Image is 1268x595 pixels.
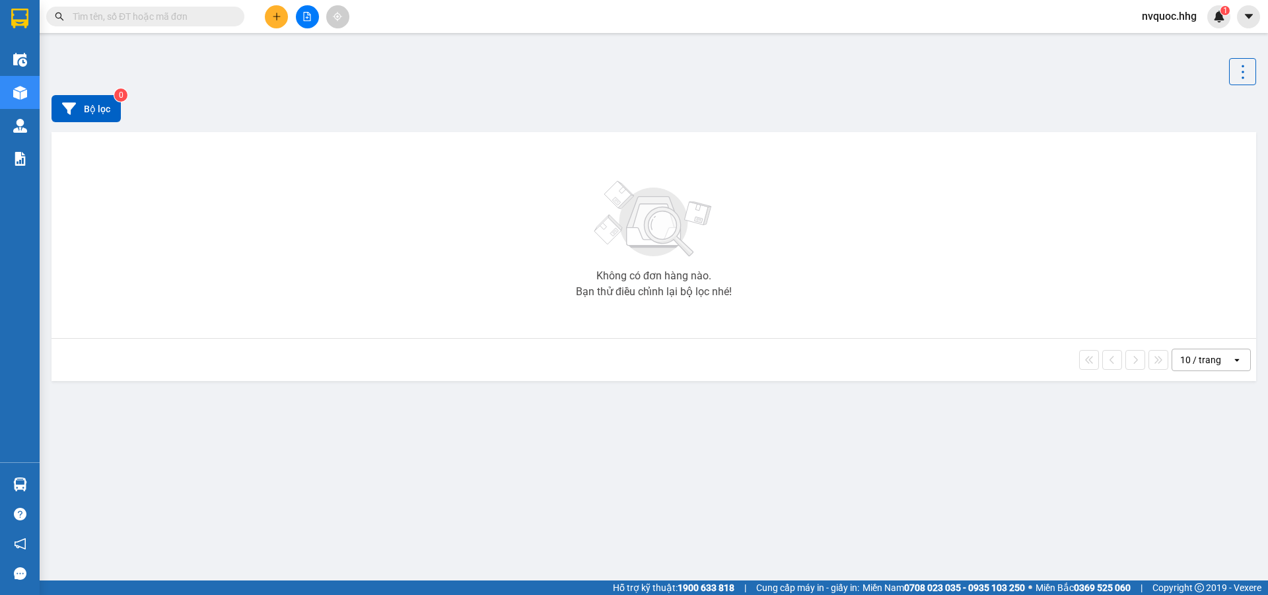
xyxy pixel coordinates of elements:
img: warehouse-icon [13,53,27,67]
img: icon-new-feature [1213,11,1225,22]
div: 10 / trang [1180,353,1221,367]
span: nvquoc.hhg [1131,8,1207,24]
span: message [14,567,26,580]
span: | [1141,580,1143,595]
strong: 0708 023 035 - 0935 103 250 [904,582,1025,593]
svg: open [1232,355,1242,365]
img: solution-icon [13,152,27,166]
span: Cung cấp máy in - giấy in: [756,580,859,595]
div: Không có đơn hàng nào. [596,271,711,281]
img: warehouse-icon [13,119,27,133]
span: question-circle [14,508,26,520]
div: Bạn thử điều chỉnh lại bộ lọc nhé! [576,287,732,297]
img: warehouse-icon [13,86,27,100]
span: Miền Bắc [1036,580,1131,595]
img: warehouse-icon [13,477,27,491]
img: logo-vxr [11,9,28,28]
strong: 0369 525 060 [1074,582,1131,593]
button: caret-down [1237,5,1260,28]
span: search [55,12,64,21]
span: Miền Nam [863,580,1025,595]
span: | [744,580,746,595]
sup: 1 [1220,6,1230,15]
button: aim [326,5,349,28]
button: plus [265,5,288,28]
span: file-add [302,12,312,21]
span: notification [14,538,26,550]
sup: 0 [114,88,127,102]
input: Tìm tên, số ĐT hoặc mã đơn [73,9,229,24]
button: file-add [296,5,319,28]
span: caret-down [1243,11,1255,22]
strong: 1900 633 818 [678,582,734,593]
span: plus [272,12,281,21]
span: copyright [1195,583,1204,592]
span: ⚪️ [1028,585,1032,590]
span: Hỗ trợ kỹ thuật: [613,580,734,595]
img: svg+xml;base64,PHN2ZyBjbGFzcz0ibGlzdC1wbHVnX19zdmciIHhtbG5zPSJodHRwOi8vd3d3LnczLm9yZy8yMDAwL3N2Zy... [588,173,720,265]
span: aim [333,12,342,21]
button: Bộ lọc [52,95,121,122]
span: 1 [1222,6,1227,15]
